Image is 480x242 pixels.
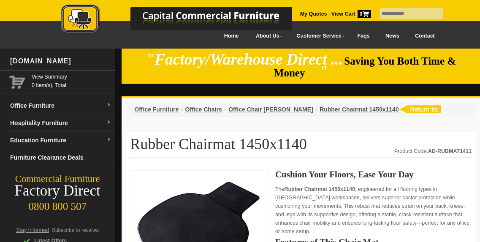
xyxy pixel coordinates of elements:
li: › [224,105,226,114]
p: The , engineered for all flooring types in [GEOGRAPHIC_DATA] workspaces, delivers superior castor... [275,185,472,236]
a: Hospitality Furnituredropdown [7,114,115,132]
a: Office Chairs [185,106,222,113]
strong: Rubber Chairmat 1450x1140 [284,186,355,192]
a: Contact [407,27,442,46]
img: dropdown [106,120,111,125]
a: Rubber Chairmat 1450x1140 [320,106,399,113]
a: News [377,27,407,46]
span: 0 [358,10,371,18]
div: Product Code: [394,147,472,155]
li: › [315,105,317,114]
a: View Cart0 [330,11,371,17]
h1: Rubber Chairmat 1450x1140 [130,136,472,158]
span: Stay Informed [16,227,49,233]
li: › [181,105,183,114]
strong: View Cart [331,11,371,17]
img: Capital Commercial Furniture Logo [38,4,333,35]
a: View Summary [32,73,111,81]
span: Saving You Both Time & Money [274,55,456,79]
a: Office Furnituredropdown [7,97,115,114]
a: Furniture Clearance Deals [7,149,115,166]
a: Office Chair [PERSON_NAME] [228,106,313,113]
div: [DOMAIN_NAME] [7,49,115,74]
span: 0 item(s), Total: [32,73,111,88]
h2: Cushion Your Floors, Ease Your Day [275,170,472,179]
a: Capital Commercial Furniture Logo [38,4,333,38]
a: Faqs [350,27,378,46]
a: Education Furnituredropdown [7,132,115,149]
img: dropdown [106,137,111,142]
em: "Factory/Warehouse Direct ... [146,51,343,68]
span: Subscribe to receive: [52,227,99,233]
a: Office Furniture [134,106,179,113]
strong: AD-RUBMAT1411 [428,148,472,154]
img: return to [399,105,441,113]
em: " [319,63,328,80]
img: dropdown [106,103,111,108]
